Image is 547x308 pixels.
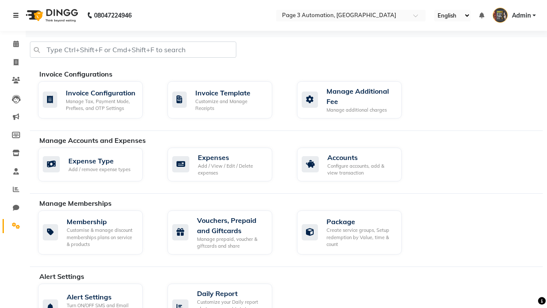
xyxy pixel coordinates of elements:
[326,216,395,227] div: Package
[326,107,395,114] div: Manage additional charges
[94,3,132,27] b: 08047224946
[168,148,284,181] a: ExpensesAdd / View / Edit / Delete expenses
[297,81,414,118] a: Manage Additional FeeManage additional charges
[22,3,80,27] img: logo
[68,156,130,166] div: Expense Type
[326,227,395,248] div: Create service groups, Setup redemption by Value, time & count
[67,227,136,248] div: Customise & manage discount memberships plans on service & products
[326,86,395,107] div: Manage Additional Fee
[38,81,155,118] a: Invoice ConfigurationManage Tax, Payment Mode, Prefixes, and OTP Settings
[197,288,265,299] div: Daily Report
[168,210,284,255] a: Vouchers, Prepaid and GiftcardsManage prepaid, voucher & giftcards and share
[68,166,130,173] div: Add / remove expense types
[195,98,265,112] div: Customize and Manage Receipts
[297,148,414,181] a: AccountsConfigure accounts, add & view transaction
[30,41,236,58] input: Type Ctrl+Shift+F or Cmd+Shift+F to search
[67,292,136,302] div: Alert Settings
[297,210,414,255] a: PackageCreate service groups, Setup redemption by Value, time & count
[197,236,265,250] div: Manage prepaid, voucher & giftcards and share
[168,81,284,118] a: Invoice TemplateCustomize and Manage Receipts
[493,8,508,23] img: Admin
[327,163,395,177] div: Configure accounts, add & view transaction
[198,152,265,163] div: Expenses
[67,216,136,227] div: Membership
[66,88,136,98] div: Invoice Configuration
[512,11,531,20] span: Admin
[327,152,395,163] div: Accounts
[38,210,155,255] a: MembershipCustomise & manage discount memberships plans on service & products
[66,98,136,112] div: Manage Tax, Payment Mode, Prefixes, and OTP Settings
[38,148,155,181] a: Expense TypeAdd / remove expense types
[195,88,265,98] div: Invoice Template
[197,215,265,236] div: Vouchers, Prepaid and Giftcards
[198,163,265,177] div: Add / View / Edit / Delete expenses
